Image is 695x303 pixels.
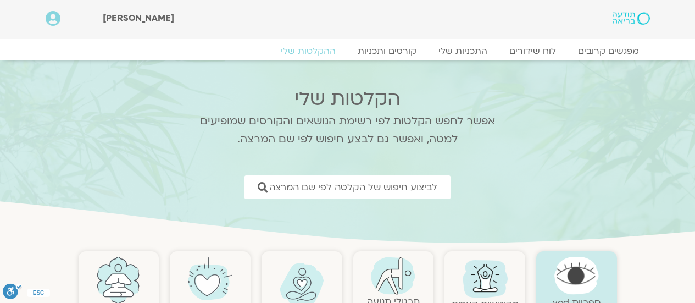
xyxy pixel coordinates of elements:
[186,112,510,148] p: אפשר לחפש הקלטות לפי רשימת הנושאים והקורסים שמופיעים למטה, ואפשר גם לבצע חיפוש לפי שם המרצה.
[46,46,650,57] nav: Menu
[186,88,510,110] h2: הקלטות שלי
[244,175,451,199] a: לביצוע חיפוש של הקלטה לפי שם המרצה
[427,46,498,57] a: התכניות שלי
[270,46,347,57] a: ההקלטות שלי
[498,46,567,57] a: לוח שידורים
[567,46,650,57] a: מפגשים קרובים
[103,12,174,24] span: [PERSON_NAME]
[347,46,427,57] a: קורסים ותכניות
[269,182,437,192] span: לביצוע חיפוש של הקלטה לפי שם המרצה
